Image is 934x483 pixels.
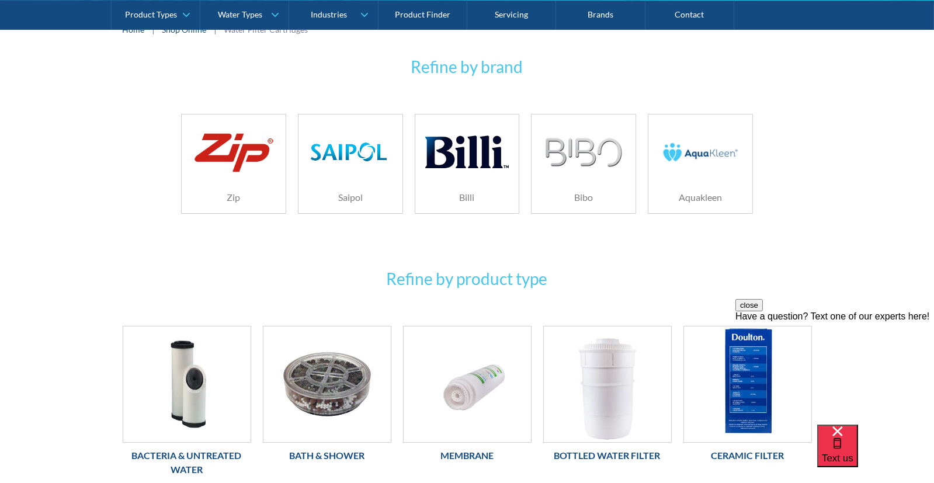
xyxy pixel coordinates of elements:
[683,326,812,468] a: Ceramic Filter Ceramic Filter
[532,190,636,204] h6: Bibo
[123,23,145,36] a: Home
[123,54,812,79] h3: Refine by brand
[735,299,934,439] iframe: podium webchat widget prompt
[224,23,308,36] div: Water Filter Cartridges
[298,114,403,214] a: SaipolSaipol
[263,326,391,468] a: Bath & ShowerBath & Shower
[817,425,934,483] iframe: podium webchat widget bubble
[544,326,671,442] img: Bottled Water Filter
[648,114,753,214] a: AquakleenAquakleen
[181,114,286,214] a: ZipZip
[684,326,811,442] img: Ceramic Filter
[123,449,251,477] h6: Bacteria & Untreated Water
[308,140,391,164] img: Saipol
[425,124,508,180] img: Billi
[403,326,532,468] a: MembraneMembrane
[192,127,275,177] img: Zip
[182,190,286,204] h6: Zip
[263,449,391,463] h6: Bath & Shower
[162,23,207,36] a: Shop Online
[415,114,520,214] a: BilliBilli
[125,9,177,19] div: Product Types
[263,326,391,442] img: Bath & Shower
[123,326,251,482] a: Bacteria & Untreated WaterBacteria & Untreated Water
[415,190,519,204] h6: Billi
[659,124,742,180] img: Aquakleen
[123,266,812,291] h3: Refine by product type
[543,326,672,468] a: Bottled Water FilterBottled Water Filter
[298,190,402,204] h6: Saipol
[404,326,531,442] img: Membrane
[545,138,623,167] img: Bibo
[403,449,532,463] h6: Membrane
[648,190,752,204] h6: Aquakleen
[311,9,347,19] div: Industries
[123,326,251,442] img: Bacteria & Untreated Water
[531,114,636,214] a: BiboBibo
[543,449,672,463] h6: Bottled Water Filter
[218,9,262,19] div: Water Types
[683,449,812,463] h6: Ceramic Filter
